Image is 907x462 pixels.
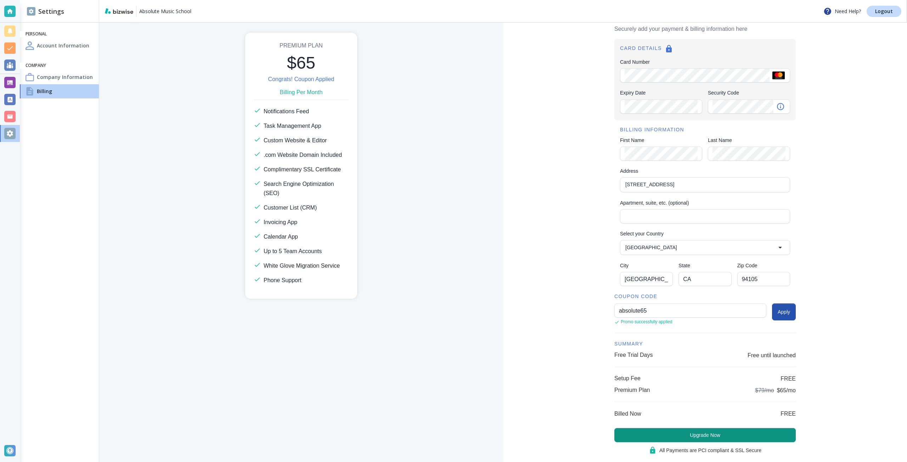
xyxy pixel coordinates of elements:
[781,374,796,383] h6: FREE
[20,84,99,98] a: BillingBilling
[875,9,893,14] p: Logout
[823,7,861,16] p: Need Help?
[264,261,340,270] h6: White Glove Migration Service
[264,218,297,227] h6: Invoicing App
[264,247,322,256] h6: Up to 5 Team Accounts
[776,102,785,111] svg: Security code is the 3-4 digit number on the back of your card
[614,386,650,395] p: Premium Plan
[254,88,349,97] h6: Billing Per Month
[614,374,641,383] p: Setup Fee
[27,7,35,16] img: DashboardSidebarSettings.svg
[614,409,641,418] h6: Billed Now
[708,137,790,144] label: Last Name
[254,53,349,73] h2: $65
[737,262,790,269] label: Zip Code
[614,340,796,348] h6: SUMMARY
[614,25,796,33] p: Securely add your payment & billing information here
[614,428,796,442] button: Upgrade Now
[254,41,349,50] h6: Premium Plan
[264,150,342,159] h6: .com Website Domain Included
[139,6,191,17] a: Absolute Music School
[620,126,790,134] h6: BILLING INFORMATION
[264,121,321,130] h6: Task Management App
[678,262,731,269] label: State
[621,319,672,326] p: Promo successfully applied
[614,351,653,360] p: Free Trial Days
[748,351,796,360] h6: Free until launched
[20,39,99,53] a: Account InformationAccount Information
[264,203,317,212] h6: Customer List (CRM)
[620,167,790,175] label: Address
[755,387,774,393] span: $79/mo
[26,63,93,69] h6: Company
[781,409,796,418] h6: FREE
[619,304,762,317] input: Enter Promo Code
[139,8,191,15] p: Absolute Music School
[26,31,93,37] h6: Personal
[105,8,133,14] img: bizwise
[37,87,52,95] h4: Billing
[772,72,785,79] img: Mastercard
[264,165,341,174] h6: Complimentary SSL Certificate
[264,136,327,145] h6: Custom Website & Editor
[620,230,790,237] label: Select your Country
[264,179,349,197] h6: Search Engine Optimization (SEO)
[620,58,790,65] label: Card Number
[773,240,787,255] button: Open
[614,446,796,454] h6: All Payments are PCI compliant & SSL Secure
[620,45,790,56] h6: CARD DETAILS
[614,293,796,301] h6: COUPON CODE
[708,89,790,96] label: Security Code
[264,107,309,116] h6: Notifications Feed
[254,75,349,84] h6: Congrats! Coupon Applied
[37,42,89,49] h4: Account Information
[264,232,298,241] h6: Calendar App
[620,89,702,96] label: Expiry Date
[772,303,796,320] button: Apply
[37,73,93,81] h4: Company Information
[867,6,901,17] a: Logout
[27,7,64,16] h2: Settings
[620,262,673,269] label: City
[620,137,702,144] label: First Name
[755,386,796,395] h6: $65/mo
[20,70,99,84] a: Company InformationCompany Information
[264,276,302,285] h6: Phone Support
